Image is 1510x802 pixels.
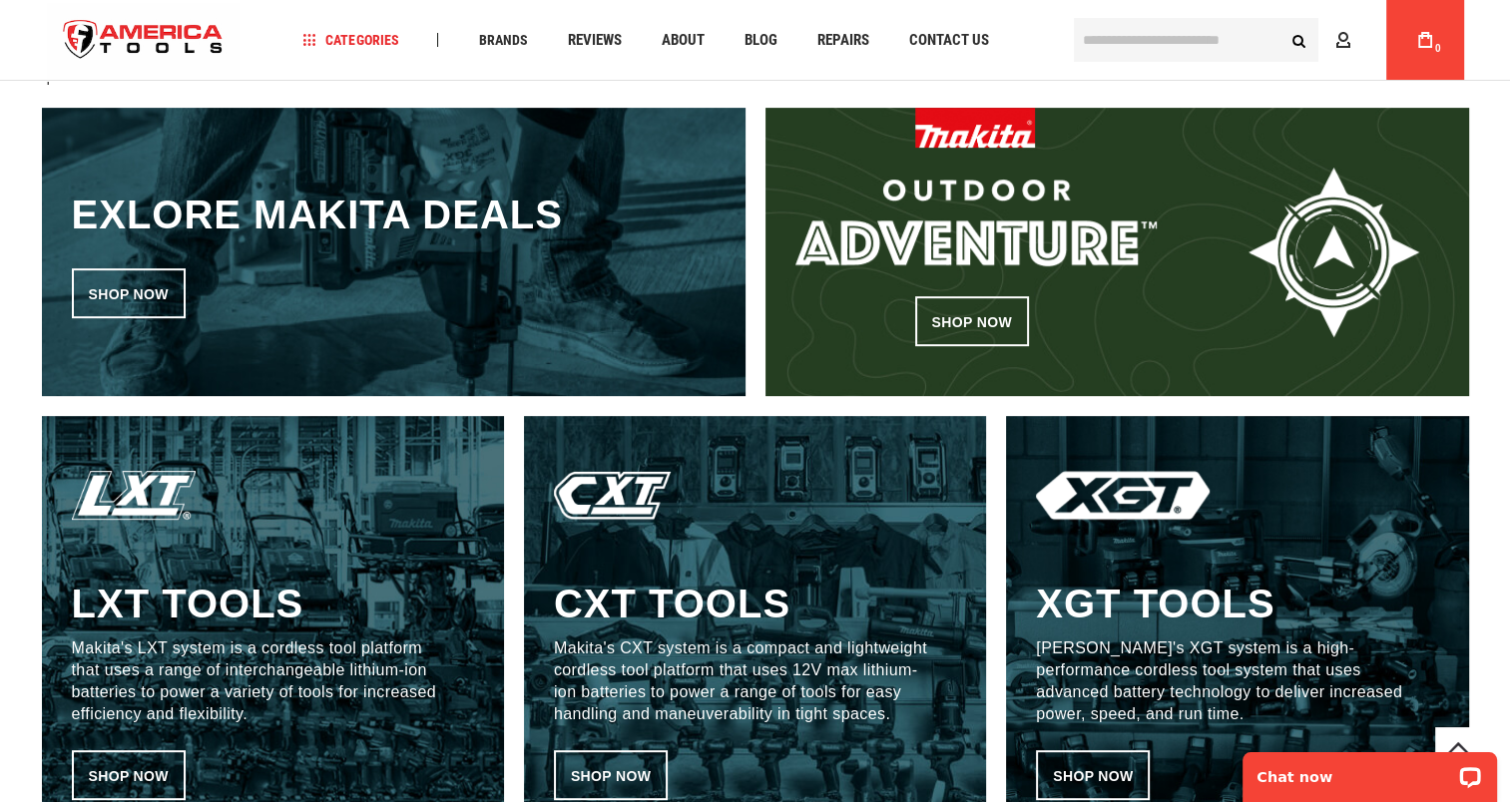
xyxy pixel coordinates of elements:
[47,3,241,78] a: store logo
[72,471,196,520] img: LXT Tools Icon
[1280,21,1318,59] button: Search
[1036,750,1150,800] a: Shop now
[47,3,241,78] img: America Tools
[915,296,1029,346] a: Shop now
[1230,739,1510,802] iframe: LiveChat chat widget
[1036,580,1274,627] h3: XGT tools
[293,27,407,54] a: Categories
[652,27,713,54] a: About
[469,27,536,54] a: Brands
[554,471,691,520] img: CXT Tools Icon
[554,580,790,627] h3: CXT tools
[554,637,927,725] p: Makita's CXT system is a compact and lightweight cordless tool platform that uses 12V max lithium...
[302,33,398,47] span: Categories
[1249,168,1419,337] img: Outdoor Adventure icon
[899,27,997,54] a: Contact Us
[554,750,668,800] a: Shop now
[908,33,988,48] span: Contact Us
[72,750,186,800] a: Shop now
[478,33,527,47] span: Brands
[744,33,776,48] span: Blog
[1036,637,1409,725] p: [PERSON_NAME]'s XGT system is a high-performance cordless tool system that uses advanced battery ...
[915,108,1035,148] img: Makita logo
[816,33,868,48] span: Repairs
[795,173,1157,266] img: Outdoor Adventure TM
[1435,43,1441,54] span: 0
[661,33,704,48] span: About
[558,27,630,54] a: Reviews
[72,580,304,627] h3: LXT tools
[735,27,785,54] a: Blog
[72,191,563,238] h3: Exlore makita deals
[1036,471,1210,520] img: XGT Tools Icon
[72,637,445,725] p: Makita's LXT system is a cordless tool platform that uses a range of interchangeable lithium-ion ...
[72,268,186,318] a: Shop now
[807,27,877,54] a: Repairs
[567,33,621,48] span: Reviews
